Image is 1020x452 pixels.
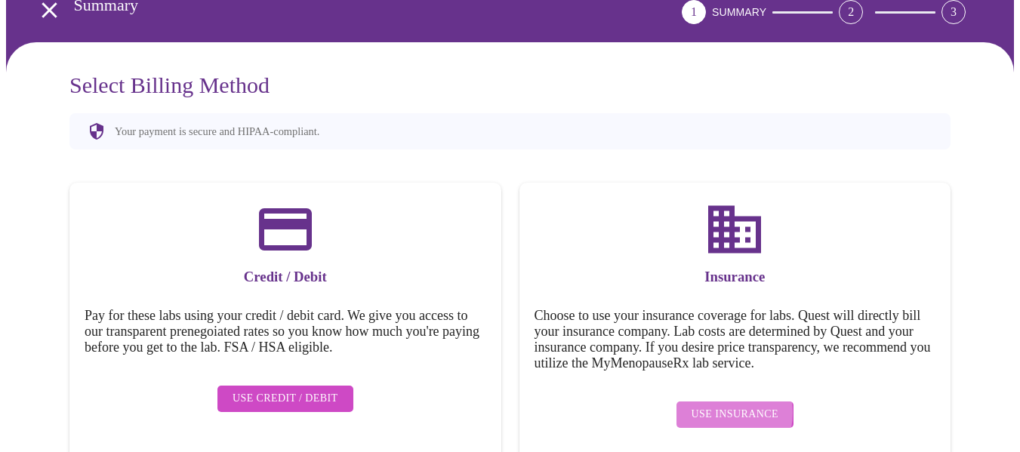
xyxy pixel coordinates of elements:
h5: Pay for these labs using your credit / debit card. We give you access to our transparent prenegoi... [85,308,486,355]
span: Use Insurance [692,405,778,424]
h3: Insurance [535,269,936,285]
button: Use Credit / Debit [217,386,353,412]
h3: Select Billing Method [69,72,951,98]
h3: Credit / Debit [85,269,486,285]
h5: Choose to use your insurance coverage for labs. Quest will directly bill your insurance company. ... [535,308,936,371]
button: Use Insurance [676,401,794,428]
p: Your payment is secure and HIPAA-compliant. [115,125,319,138]
span: SUMMARY [712,6,766,18]
span: Use Credit / Debit [233,389,338,408]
